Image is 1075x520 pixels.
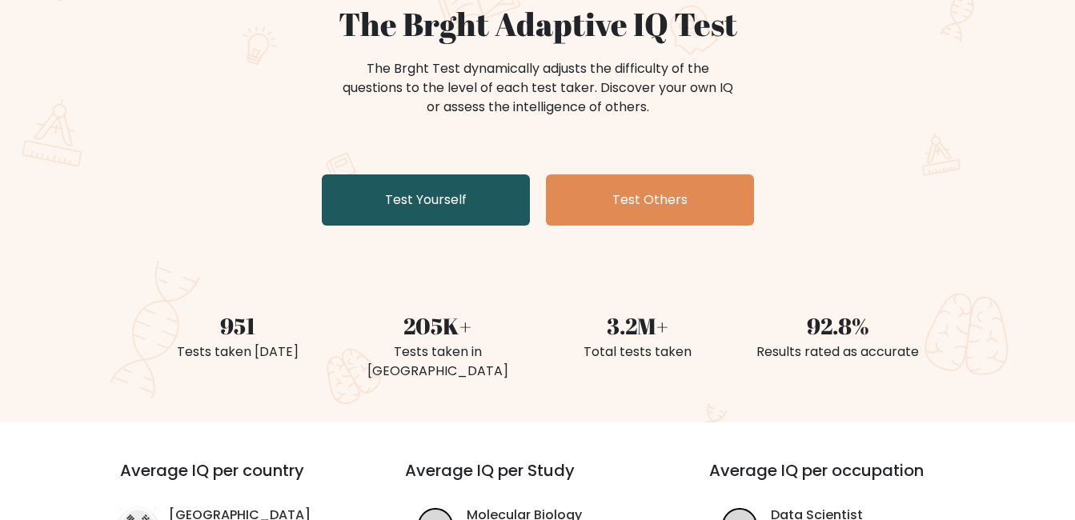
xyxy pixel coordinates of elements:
[748,309,929,342] div: 92.8%
[147,342,328,362] div: Tests taken [DATE]
[120,461,347,499] h3: Average IQ per country
[347,309,528,342] div: 205K+
[405,461,671,499] h3: Average IQ per Study
[548,342,728,362] div: Total tests taken
[338,59,738,117] div: The Brght Test dynamically adjusts the difficulty of the questions to the level of each test take...
[147,309,328,342] div: 951
[546,174,754,226] a: Test Others
[748,342,929,362] div: Results rated as accurate
[347,342,528,381] div: Tests taken in [GEOGRAPHIC_DATA]
[322,174,530,226] a: Test Yourself
[548,309,728,342] div: 3.2M+
[147,5,929,43] h1: The Brght Adaptive IQ Test
[709,461,975,499] h3: Average IQ per occupation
